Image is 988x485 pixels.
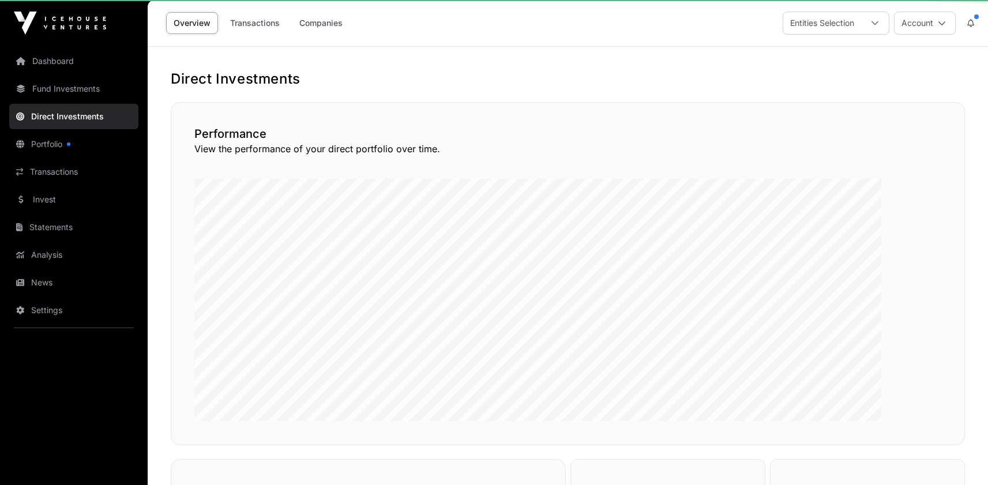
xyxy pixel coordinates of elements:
a: Invest [9,187,138,212]
div: Entities Selection [783,12,861,34]
a: Transactions [9,159,138,185]
img: Icehouse Ventures Logo [14,12,106,35]
h2: Performance [194,126,941,142]
a: Direct Investments [9,104,138,129]
a: Analysis [9,242,138,268]
a: Overview [166,12,218,34]
a: Companies [292,12,350,34]
button: Account [894,12,956,35]
a: Settings [9,298,138,323]
a: News [9,270,138,295]
iframe: Chat Widget [930,430,988,485]
a: Statements [9,215,138,240]
h1: Direct Investments [171,70,965,88]
a: Transactions [223,12,287,34]
a: Dashboard [9,48,138,74]
p: View the performance of your direct portfolio over time. [194,142,941,156]
a: Portfolio [9,131,138,157]
a: Fund Investments [9,76,138,101]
